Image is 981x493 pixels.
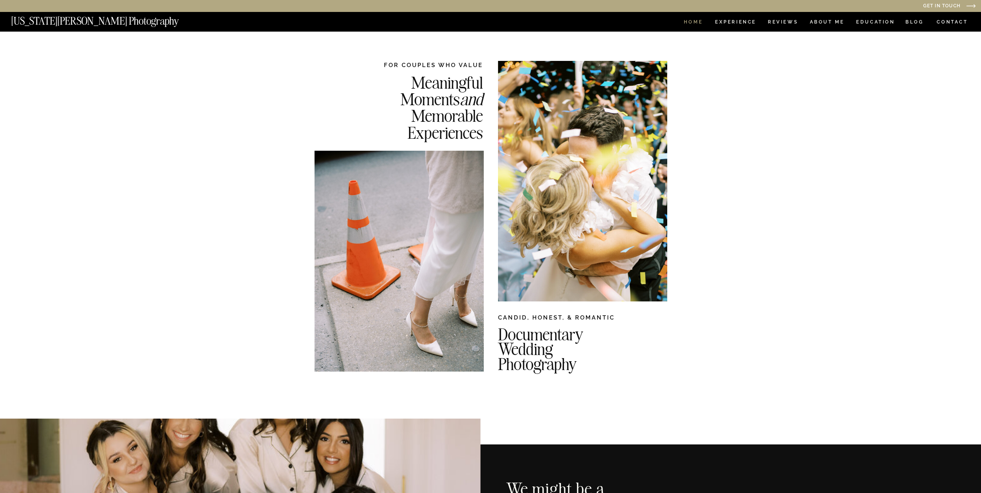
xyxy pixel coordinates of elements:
[936,18,968,26] a: CONTACT
[845,3,961,9] a: Get in Touch
[498,313,667,325] h2: CANDID, HONEST, & ROMANTIC
[682,20,704,26] a: HOME
[768,20,797,26] a: REVIEWS
[361,61,483,69] h2: FOR COUPLES WHO VALUE
[11,16,205,22] a: [US_STATE][PERSON_NAME] Photography
[809,20,845,26] a: ABOUT ME
[715,20,756,26] a: Experience
[498,327,702,366] h2: Documentary Wedding Photography
[905,20,924,26] a: BLOG
[855,20,896,26] a: EDUCATION
[460,88,483,109] i: and
[361,74,483,140] h2: Meaningful Moments Memorable Experiences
